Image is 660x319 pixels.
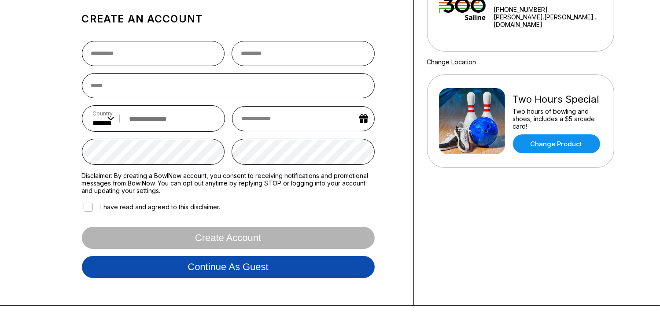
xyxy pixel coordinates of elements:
label: Disclaimer: By creating a BowlNow account, you consent to receiving notifications and promotional... [82,172,375,194]
button: Continue as guest [82,256,375,278]
div: Two hours of bowling and shoes, includes a $5 arcade card! [513,108,602,130]
div: [PHONE_NUMBER] [494,6,602,13]
div: Two Hours Special [513,93,602,105]
label: I have read and agreed to this disclaimer. [82,201,221,213]
a: Change Product [513,134,600,153]
h1: Create an account [82,13,375,25]
input: I have read and agreed to this disclaimer. [84,203,92,211]
a: Change Location [427,58,476,66]
a: [PERSON_NAME].[PERSON_NAME]...[DOMAIN_NAME] [494,13,602,28]
label: Country [93,110,114,117]
img: Two Hours Special [439,88,505,154]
